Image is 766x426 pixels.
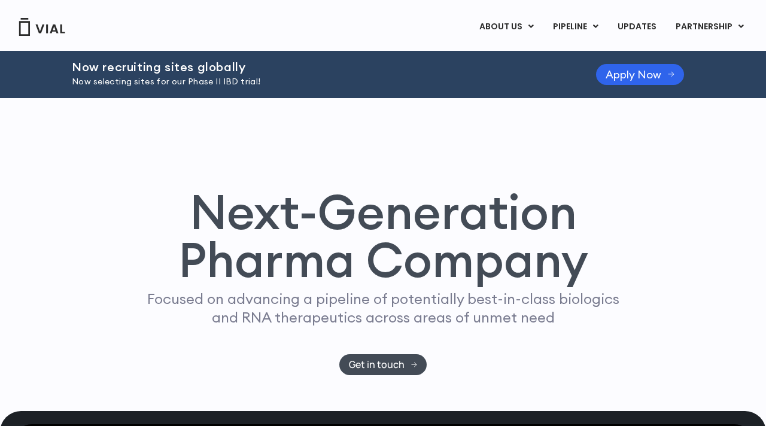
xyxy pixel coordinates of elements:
h2: Now recruiting sites globally [72,60,566,74]
a: UPDATES [608,17,665,37]
a: PIPELINEMenu Toggle [543,17,607,37]
a: Get in touch [339,354,427,375]
a: PARTNERSHIPMenu Toggle [666,17,753,37]
p: Now selecting sites for our Phase II IBD trial! [72,75,566,89]
span: Get in touch [349,360,405,369]
span: Apply Now [606,70,661,79]
img: Vial Logo [18,18,66,36]
p: Focused on advancing a pipeline of potentially best-in-class biologics and RNA therapeutics acros... [142,290,624,327]
h1: Next-Generation Pharma Company [124,188,642,284]
a: Apply Now [596,64,684,85]
a: ABOUT USMenu Toggle [470,17,543,37]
